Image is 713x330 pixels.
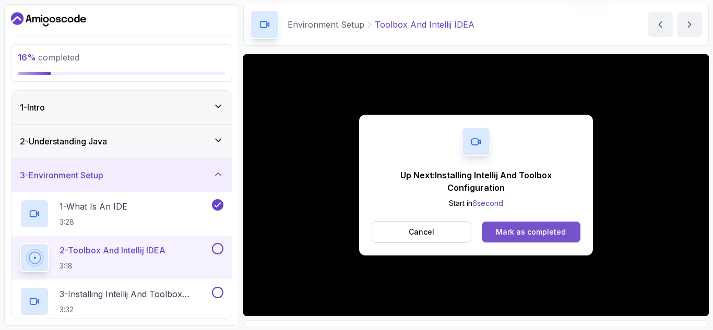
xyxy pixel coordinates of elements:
iframe: 2 - Toolbox and Intellij [243,54,709,316]
p: Toolbox And Intellij IDEA [375,18,474,31]
span: 6 second [472,199,503,207]
p: 1 - What Is An IDE [60,200,127,213]
h3: 3 - Environment Setup [20,169,103,181]
button: 3-Installing Intellij And Toolbox Configuration3:32 [20,287,223,316]
button: Mark as completed [482,222,580,242]
p: 3:28 [60,217,127,227]
p: 3:18 [60,261,165,271]
button: 3-Environment Setup [11,158,232,192]
button: 2-Toolbox And Intellij IDEA3:18 [20,243,223,272]
p: 3 - Installing Intellij And Toolbox Configuration [60,288,210,300]
a: Dashboard [11,11,86,28]
div: Mark as completed [496,227,566,237]
button: Cancel [372,221,471,243]
h3: 1 - Intro [20,101,45,114]
button: 1-What Is An IDE3:28 [20,199,223,228]
button: 2-Understanding Java [11,125,232,158]
p: 2 - Toolbox And Intellij IDEA [60,244,165,256]
p: Environment Setup [288,18,364,31]
p: 3:32 [60,304,210,315]
span: completed [18,52,79,63]
p: Start in [372,198,580,209]
h3: 2 - Understanding Java [20,135,107,148]
span: 16 % [18,52,36,63]
button: next content [677,12,702,37]
button: previous content [648,12,673,37]
button: 1-Intro [11,91,232,124]
p: Cancel [409,227,434,237]
p: Up Next: Installing Intellij And Toolbox Configuration [372,169,580,194]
